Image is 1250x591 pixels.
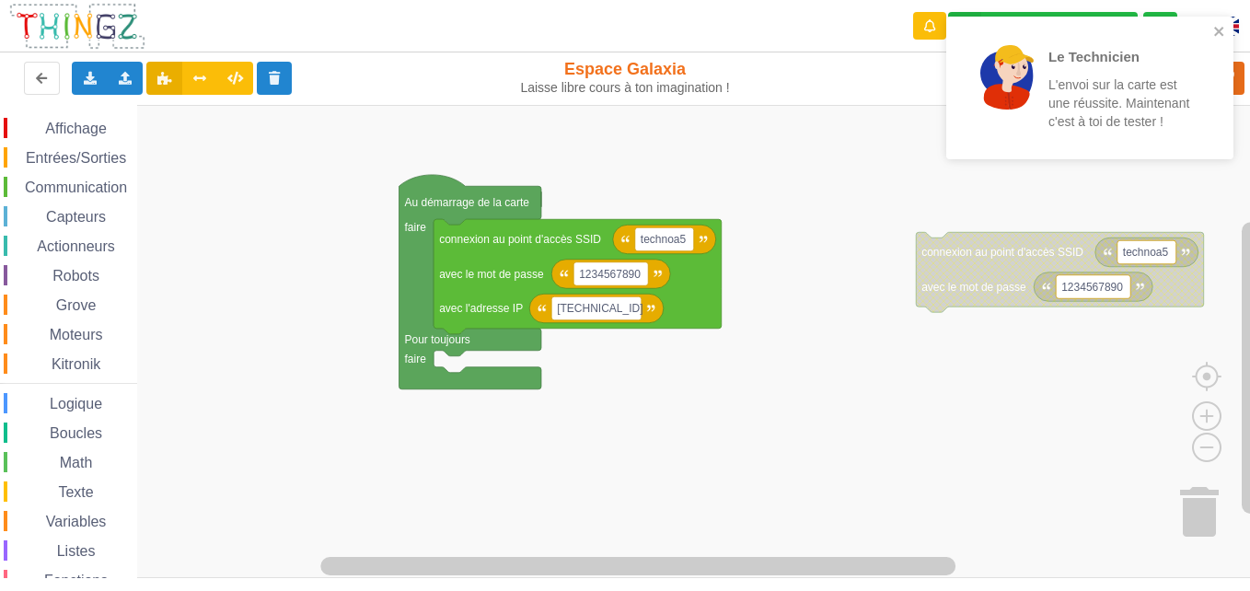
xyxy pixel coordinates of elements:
[921,246,1083,259] text: connexion au point d'accès SSID
[1213,24,1226,41] button: close
[1048,47,1192,66] p: Le Technicien
[439,267,544,280] text: avec le mot de passe
[405,333,470,346] text: Pour toujours
[47,396,105,411] span: Logique
[1123,246,1169,259] text: technoa5
[34,238,118,254] span: Actionneurs
[23,150,129,166] span: Entrées/Sorties
[54,543,98,559] span: Listes
[921,280,1026,293] text: avec le mot de passe
[641,233,687,246] text: technoa5
[22,180,130,195] span: Communication
[405,221,427,234] text: faire
[41,573,110,588] span: Fonctions
[405,196,530,209] text: Au démarrage de la carte
[519,80,731,96] div: Laisse libre cours à ton imagination !
[55,484,96,500] span: Texte
[53,297,99,313] span: Grove
[1061,280,1123,293] text: 1234567890
[47,425,105,441] span: Boucles
[8,2,146,51] img: thingz_logo.png
[579,267,641,280] text: 1234567890
[42,121,109,136] span: Affichage
[43,209,109,225] span: Capteurs
[405,353,427,365] text: faire
[49,356,103,372] span: Kitronik
[519,59,731,96] div: Espace Galaxia
[57,455,96,470] span: Math
[50,268,102,284] span: Robots
[47,327,106,342] span: Moteurs
[43,514,110,529] span: Variables
[948,12,1138,41] div: Ta base fonctionne bien !
[439,302,523,315] text: avec l'adresse IP
[1048,75,1192,131] p: L'envoi sur la carte est une réussite. Maintenant c'est à toi de tester !
[439,233,601,246] text: connexion au point d'accès SSID
[557,302,642,315] text: [TECHNICAL_ID]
